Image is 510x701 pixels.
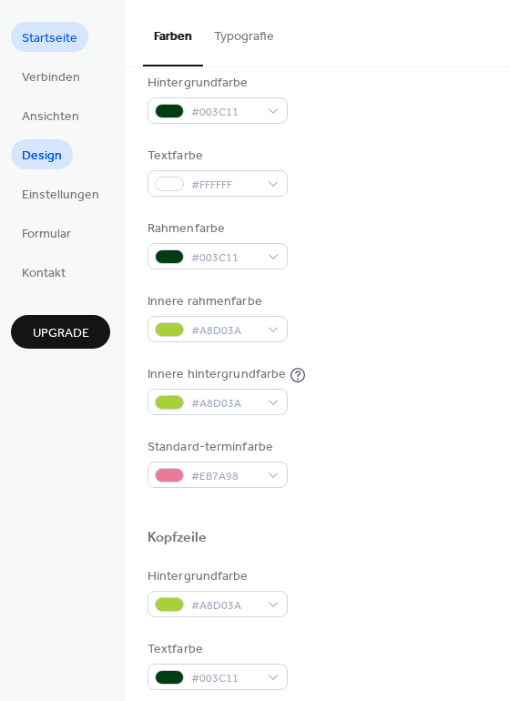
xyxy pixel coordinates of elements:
a: Formular [11,218,82,248]
span: Ansichten [22,107,79,127]
span: Formular [22,225,71,244]
span: Startseite [22,29,77,48]
div: Hintergrundfarbe [148,74,284,93]
div: Textfarbe [148,640,284,659]
a: Startseite [11,22,88,52]
button: Upgrade [11,315,110,349]
a: Ansichten [11,100,90,130]
div: Standard-terminfarbe [148,438,284,457]
div: Hintergrundfarbe [148,567,284,586]
span: #003C11 [191,249,259,268]
div: Innere rahmenfarbe [148,292,284,311]
div: Innere hintergrundfarbe [148,365,286,384]
a: Design [11,139,73,169]
span: Einstellungen [22,186,99,205]
span: #003C11 [191,103,259,122]
div: Rahmenfarbe [148,219,284,239]
span: Verbinden [22,68,80,87]
span: #A8D03A [191,596,259,615]
span: #A8D03A [191,394,259,413]
a: Verbinden [11,61,91,91]
a: Einstellungen [11,178,110,208]
a: Kontakt [11,257,76,287]
span: #A8D03A [191,321,259,340]
span: Design [22,147,62,166]
span: #FFFFFF [191,176,259,195]
span: Kontakt [22,264,66,283]
span: Upgrade [33,324,89,343]
div: Textfarbe [148,147,284,166]
span: #003C11 [191,669,259,688]
span: #EB7A98 [191,467,259,486]
div: Kopfzeile [148,529,206,548]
